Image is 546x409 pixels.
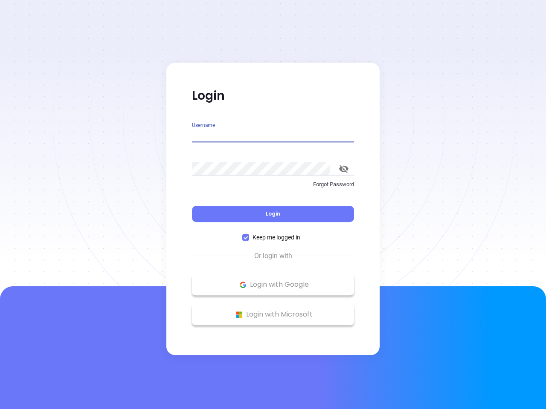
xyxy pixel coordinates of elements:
[192,180,354,189] p: Forgot Password
[234,309,244,320] img: Microsoft Logo
[192,304,354,325] button: Microsoft Logo Login with Microsoft
[249,233,304,242] span: Keep me logged in
[192,123,215,128] label: Username
[238,279,248,290] img: Google Logo
[192,88,354,104] p: Login
[196,278,350,291] p: Login with Google
[192,180,354,196] a: Forgot Password
[266,210,280,217] span: Login
[192,274,354,295] button: Google Logo Login with Google
[192,206,354,222] button: Login
[196,308,350,321] p: Login with Microsoft
[250,251,296,261] span: Or login with
[334,158,354,179] button: toggle password visibility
